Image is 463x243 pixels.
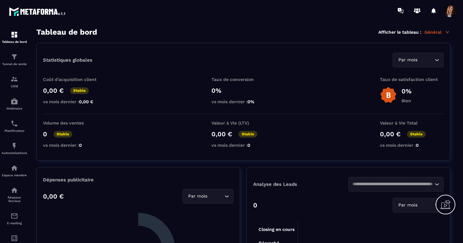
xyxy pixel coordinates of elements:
[11,186,18,194] img: social-network
[378,30,421,35] p: Afficher le tableau :
[2,93,27,115] a: automationsautomationsWebinaire
[259,227,295,232] tspan: Closing en cours
[2,129,27,132] p: Planificateur
[43,130,47,138] p: 0
[380,143,444,148] p: vs mois dernier :
[43,120,107,125] p: Volume des ventes
[2,221,27,225] p: E-mailing
[70,87,89,94] p: Stable
[11,212,18,220] img: email
[11,31,18,38] img: formation
[253,181,348,187] p: Analyse des Leads
[2,40,27,44] p: Tableau de bord
[11,234,18,242] img: accountant
[11,120,18,127] img: scheduler
[43,177,233,183] p: Dépenses publicitaire
[79,99,93,104] span: 0,00 €
[380,130,401,138] p: 0,00 €
[348,177,444,192] div: Search for option
[9,6,66,17] img: logo
[79,143,82,148] span: 0
[402,98,411,103] p: Bien
[253,201,257,209] p: 0
[53,131,72,138] p: Stable
[2,137,27,159] a: automationsautomationsAutomatisations
[11,142,18,150] img: automations
[380,87,397,104] img: b-badge-o.b3b20ee6.svg
[36,28,97,37] h3: Tableau de bord
[2,84,27,88] p: CRM
[211,99,275,104] p: vs mois dernier :
[2,196,27,203] p: Réseaux Sociaux
[393,198,444,213] div: Search for option
[380,120,444,125] p: Valeur à Vie Total
[211,130,232,138] p: 0,00 €
[211,77,275,82] p: Taux de conversion
[2,48,27,71] a: formationformationTunnel de vente
[2,107,27,110] p: Webinaire
[416,143,419,148] span: 0
[239,131,257,138] p: Stable
[353,181,433,188] input: Search for option
[2,173,27,177] p: Espace membre
[2,151,27,155] p: Automatisations
[11,75,18,83] img: formation
[402,87,411,95] p: 0%
[2,182,27,207] a: social-networksocial-networkRéseaux Sociaux
[419,57,433,64] input: Search for option
[380,77,444,82] p: Taux de satisfaction client
[2,207,27,230] a: emailemailE-mailing
[397,57,419,64] span: Par mois
[209,193,223,200] input: Search for option
[2,115,27,137] a: schedulerschedulerPlanificateur
[247,143,250,148] span: 0
[43,99,107,104] p: vs mois dernier :
[43,57,92,63] p: Statistiques globales
[187,193,209,200] span: Par mois
[211,143,275,148] p: vs mois dernier :
[2,62,27,66] p: Tunnel de vente
[43,87,64,94] p: 0,00 €
[11,53,18,61] img: formation
[211,87,275,94] p: 0%
[43,143,107,148] p: vs mois dernier :
[2,26,27,48] a: formationformationTableau de bord
[182,189,233,204] div: Search for option
[11,164,18,172] img: automations
[397,202,419,209] span: Par mois
[419,202,433,209] input: Search for option
[407,131,426,138] p: Stable
[43,192,64,200] p: 0,00 €
[11,98,18,105] img: automations
[43,77,107,82] p: Coût d'acquisition client
[2,71,27,93] a: formationformationCRM
[2,159,27,182] a: automationsautomationsEspace membre
[247,99,254,104] span: 0%
[211,120,275,125] p: Valeur à Vie (LTV)
[424,29,450,35] p: Général
[393,53,444,67] div: Search for option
